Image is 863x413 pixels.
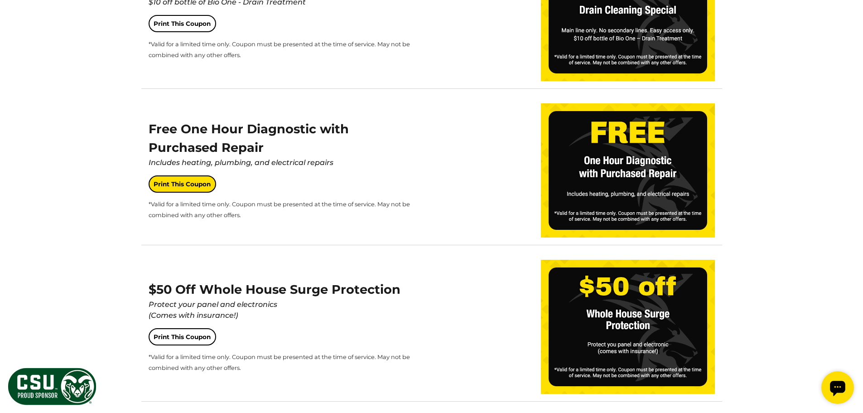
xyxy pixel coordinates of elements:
[4,4,36,36] div: Open chat widget
[149,175,216,193] a: Print This Coupon
[149,15,216,32] a: Print This Coupon
[149,121,415,168] span: Free One Hour Diagnostic with Purchased Repair
[149,328,216,345] a: Print This Coupon
[149,201,410,219] span: *Valid for a limited time only. Coupon must be presented at the time of service. May not be combi...
[541,260,715,394] img: whole-house-surge-protection-coupon.png.webp
[149,41,410,58] span: *Valid for a limited time only. Coupon must be presented at the time of service. May not be combi...
[149,354,410,371] span: *Valid for a limited time only. Coupon must be presented at the time of service. May not be combi...
[149,157,415,168] div: Includes heating, plumbing, and electrical repairs
[7,367,97,406] img: CSU Sponsor Badge
[541,103,715,238] img: one-hour-diagnostic-coupon.png.webp
[149,299,415,321] div: Protect your panel and electronics (Comes with insurance!)
[149,282,415,321] span: $50 Off Whole House Surge Protection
